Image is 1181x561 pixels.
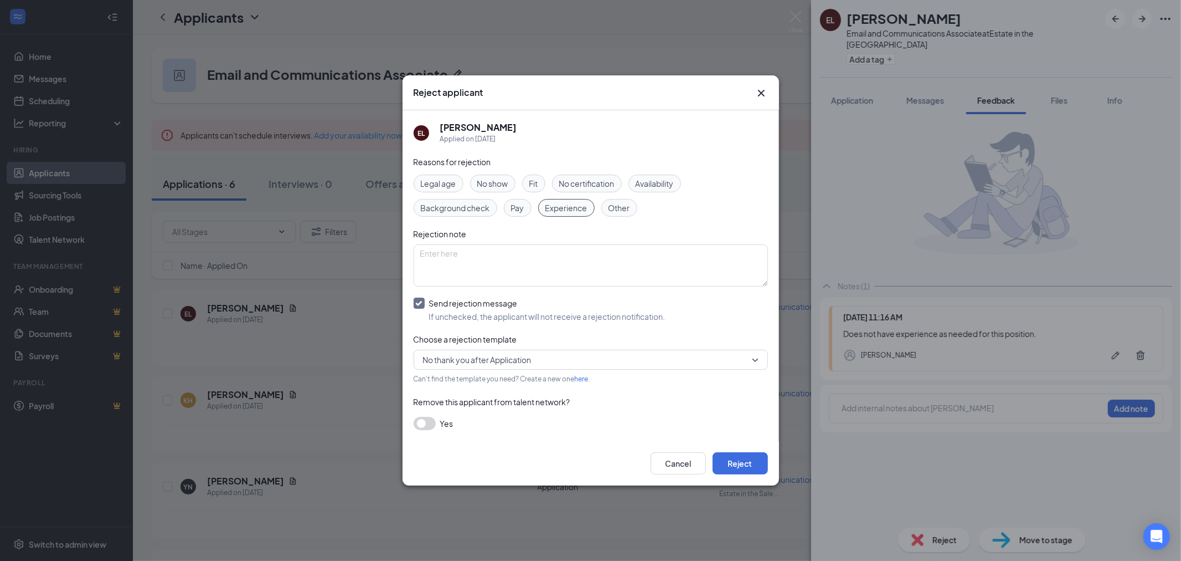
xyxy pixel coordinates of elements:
span: Pay [511,202,524,214]
button: Close [755,86,768,100]
span: No thank you after Application [423,351,532,368]
span: Rejection note [414,229,467,239]
span: Choose a rejection template [414,334,517,344]
span: Experience [545,202,587,214]
span: Can't find the template you need? Create a new one . [414,375,590,383]
h5: [PERSON_NAME] [440,121,517,134]
span: Fit [529,177,538,190]
span: Reasons for rejection [414,157,491,167]
div: EL [417,129,425,138]
div: Open Intercom Messenger [1143,523,1170,550]
a: here [575,375,589,383]
span: Yes [440,417,453,430]
span: Remove this applicant from talent network? [414,397,570,407]
span: Availability [636,177,674,190]
span: Legal age [421,177,456,190]
button: Cancel [651,452,706,475]
button: Reject [713,452,768,475]
span: Other [608,202,630,214]
span: No show [477,177,508,190]
h3: Reject applicant [414,86,483,99]
span: No certification [559,177,615,190]
div: Applied on [DATE] [440,134,517,145]
span: Background check [421,202,490,214]
svg: Cross [755,86,768,100]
